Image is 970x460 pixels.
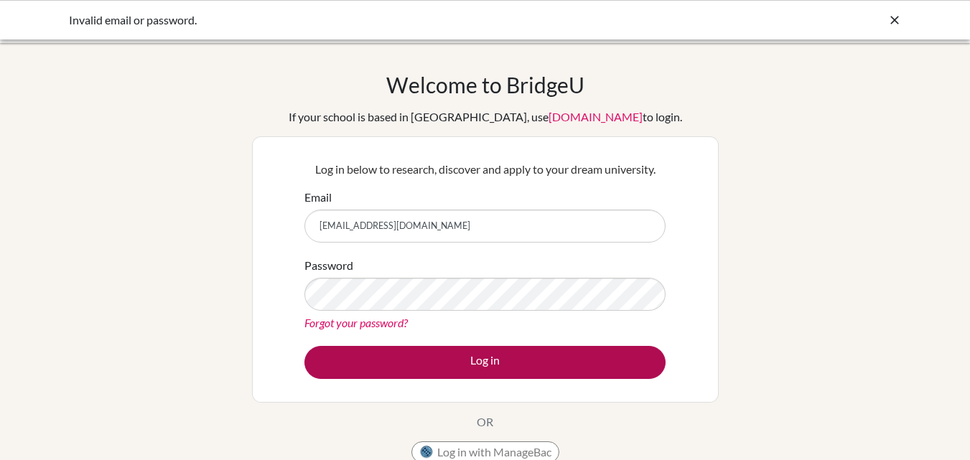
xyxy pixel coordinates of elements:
[304,316,408,329] a: Forgot your password?
[549,110,643,123] a: [DOMAIN_NAME]
[289,108,682,126] div: If your school is based in [GEOGRAPHIC_DATA], use to login.
[386,72,584,98] h1: Welcome to BridgeU
[304,189,332,206] label: Email
[69,11,686,29] div: Invalid email or password.
[304,346,666,379] button: Log in
[477,413,493,431] p: OR
[304,257,353,274] label: Password
[304,161,666,178] p: Log in below to research, discover and apply to your dream university.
